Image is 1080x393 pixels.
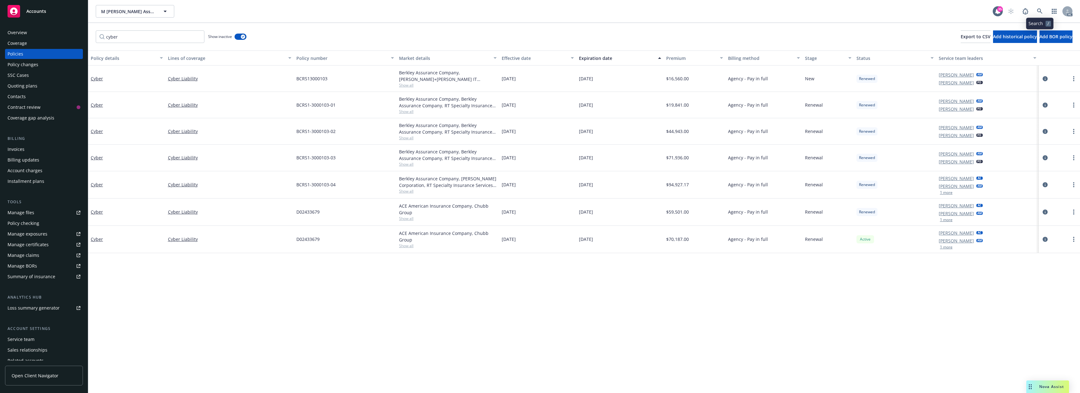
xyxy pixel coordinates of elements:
div: Billing updates [8,155,39,165]
span: D02433679 [296,209,320,215]
div: Billing [5,135,83,142]
a: more [1070,236,1077,243]
span: [DATE] [502,102,516,108]
div: SSC Cases [8,70,29,80]
div: Quoting plans [8,81,37,91]
div: Coverage [8,38,27,48]
button: Billing method [726,50,803,66]
button: 1 more [940,191,953,194]
span: BCRS1-3000103-02 [296,128,336,135]
a: Accounts [5,3,83,20]
a: [PERSON_NAME] [939,175,974,182]
span: [DATE] [579,154,593,161]
span: Show all [399,243,497,248]
span: [DATE] [502,154,516,161]
button: Policy number [294,50,397,66]
div: Contract review [8,102,40,112]
a: [PERSON_NAME] [939,151,974,157]
div: Policy details [91,55,156,61]
a: Account charges [5,166,83,176]
a: SSC Cases [5,70,83,80]
span: [DATE] [502,75,516,82]
a: Cyber [91,209,103,215]
span: $59,501.00 [666,209,689,215]
a: Sales relationships [5,345,83,355]
a: Policy changes [5,60,83,70]
a: Loss summary generator [5,303,83,313]
span: Agency - Pay in full [728,154,768,161]
div: ACE American Insurance Company, Chubb Group [399,203,497,216]
a: Summary of insurance [5,272,83,282]
div: 35 [997,6,1003,12]
span: Nova Assist [1039,384,1064,389]
div: Billing method [728,55,793,61]
a: circleInformation [1041,128,1049,135]
a: Cyber [91,76,103,82]
span: Renewal [805,181,823,188]
div: Account charges [8,166,42,176]
span: $44,943.00 [666,128,689,135]
a: Start snowing [1005,5,1017,18]
span: Renewal [805,209,823,215]
span: $16,560.00 [666,75,689,82]
a: Manage files [5,208,83,218]
span: Active [859,236,872,242]
button: Lines of coverage [165,50,294,66]
span: Show all [399,189,497,194]
div: Berkley Assurance Company, [PERSON_NAME]+[PERSON_NAME] IT Protection Partners [399,69,497,82]
div: Account settings [5,326,83,332]
span: Show all [399,135,497,141]
a: [PERSON_NAME] [939,237,974,244]
span: Open Client Navigator [12,372,58,379]
a: Cyber Liability [168,209,291,215]
span: $94,927.17 [666,181,689,188]
div: Effective date [502,55,567,61]
div: Market details [399,55,490,61]
span: [DATE] [502,236,516,242]
a: Policies [5,49,83,59]
a: circleInformation [1041,208,1049,216]
span: Agency - Pay in full [728,181,768,188]
button: Add historical policy [993,30,1037,43]
span: Show all [399,216,497,221]
div: Stage [805,55,845,61]
span: $19,841.00 [666,102,689,108]
a: [PERSON_NAME] [939,183,974,189]
span: Agency - Pay in full [728,236,768,242]
a: Cyber [91,102,103,108]
span: Agency - Pay in full [728,128,768,135]
span: [DATE] [579,209,593,215]
span: Accounts [26,9,46,14]
div: Berkley Assurance Company, [PERSON_NAME] Corporation, RT Specialty Insurance Services, LLC (RSG S... [399,175,497,189]
span: Renewal [805,102,823,108]
a: Billing updates [5,155,83,165]
a: Search [1034,5,1046,18]
button: 1 more [940,245,953,249]
div: Service team leaders [939,55,1029,61]
span: Show all [399,162,497,167]
div: Analytics hub [5,294,83,300]
div: ACE American Insurance Company, Chubb Group [399,230,497,243]
a: [PERSON_NAME] [939,106,974,112]
span: [DATE] [502,128,516,135]
a: Overview [5,28,83,38]
span: [DATE] [502,181,516,188]
span: [DATE] [579,181,593,188]
a: Manage exposures [5,229,83,239]
div: Service team [8,334,35,344]
span: Add historical policy [993,34,1037,40]
div: Berkley Assurance Company, Berkley Assurance Company, RT Specialty Insurance Services, LLC [399,148,497,162]
span: Renewed [859,76,875,82]
div: Sales relationships [8,345,47,355]
span: [DATE] [502,209,516,215]
span: $70,187.00 [666,236,689,242]
div: Expiration date [579,55,654,61]
div: Installment plans [8,176,44,186]
button: Status [854,50,936,66]
a: [PERSON_NAME] [939,132,974,139]
div: Overview [8,28,27,38]
div: Lines of coverage [168,55,284,61]
a: Cyber Liability [168,236,291,242]
button: Nova Assist [1026,380,1069,393]
a: more [1070,208,1077,216]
